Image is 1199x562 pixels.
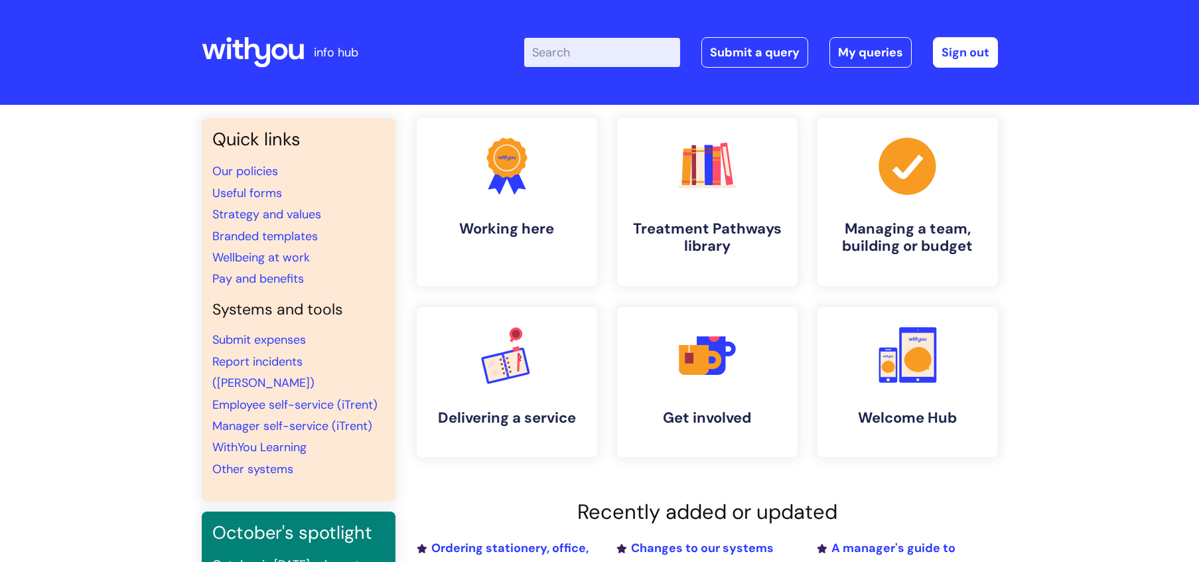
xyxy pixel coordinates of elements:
h4: Systems and tools [212,301,385,319]
a: WithYou Learning [212,439,307,455]
a: Submit expenses [212,332,306,348]
a: Submit a query [701,37,808,68]
a: Get involved [617,307,798,457]
h4: Delivering a service [427,409,587,427]
a: Manager self-service (iTrent) [212,418,372,434]
div: | - [524,37,998,68]
a: Employee self-service (iTrent) [212,397,378,413]
a: Our policies [212,163,278,179]
a: Pay and benefits [212,271,304,287]
h2: Recently added or updated [417,500,998,524]
a: Branded templates [212,228,318,244]
h4: Treatment Pathways library [628,220,787,255]
a: Sign out [933,37,998,68]
h3: October's spotlight [212,522,385,543]
a: Managing a team, building or budget [817,118,998,286]
a: Working here [417,118,597,286]
input: Search [524,38,680,67]
h4: Working here [427,220,587,238]
h4: Get involved [628,409,787,427]
a: Changes to our systems [616,540,774,556]
a: My queries [829,37,912,68]
p: info hub [314,42,358,63]
a: Other systems [212,461,293,477]
a: Report incidents ([PERSON_NAME]) [212,354,315,391]
a: Delivering a service [417,307,597,457]
h4: Managing a team, building or budget [828,220,987,255]
a: Treatment Pathways library [617,118,798,286]
h3: Quick links [212,129,385,150]
a: Useful forms [212,185,282,201]
h4: Welcome Hub [828,409,987,427]
a: Strategy and values [212,206,321,222]
a: Wellbeing at work [212,249,310,265]
a: Welcome Hub [817,307,998,457]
